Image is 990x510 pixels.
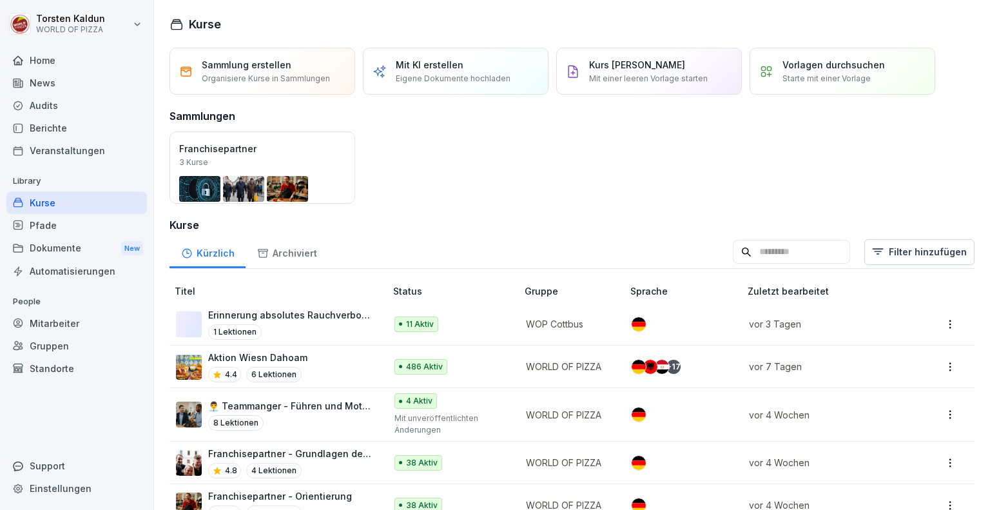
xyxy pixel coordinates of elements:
[749,360,901,373] p: vor 7 Tagen
[6,357,147,380] a: Standorte
[632,360,646,374] img: de.svg
[864,239,975,265] button: Filter hinzufügen
[175,284,388,298] p: Titel
[6,72,147,94] a: News
[208,324,262,340] p: 1 Lektionen
[179,142,345,155] p: Franchisepartner
[396,73,510,84] p: Eigene Dokumente hochladen
[589,73,708,84] p: Mit einer leeren Vorlage starten
[208,489,352,503] p: Franchisepartner - Orientierung
[225,369,237,380] p: 4.4
[655,360,669,374] img: eg.svg
[749,456,901,469] p: vor 4 Wochen
[526,360,610,373] p: WORLD OF PIZZA
[6,335,147,357] a: Gruppen
[170,108,235,124] h3: Sammlungen
[6,455,147,477] div: Support
[393,284,519,298] p: Status
[630,284,742,298] p: Sprache
[394,413,504,436] p: Mit unveröffentlichten Änderungen
[176,450,202,476] img: jg5uy95jeicgu19gkip2jpcz.png
[406,395,432,407] p: 4 Aktiv
[526,317,610,331] p: WOP Cottbus
[170,217,975,233] h3: Kurse
[202,58,291,72] p: Sammlung erstellen
[632,456,646,470] img: de.svg
[666,360,681,374] div: + 17
[36,14,105,25] p: Torsten Kaldun
[202,73,330,84] p: Organisiere Kurse in Sammlungen
[782,73,871,84] p: Starte mit einer Vorlage
[170,132,355,204] a: Franchisepartner3 Kurse
[208,415,264,431] p: 8 Lektionen
[246,463,302,478] p: 4 Lektionen
[526,408,610,422] p: WORLD OF PIZZA
[6,291,147,312] p: People
[6,237,147,260] div: Dokumente
[225,465,237,476] p: 4.8
[6,49,147,72] a: Home
[782,58,885,72] p: Vorlagen durchsuchen
[36,25,105,34] p: WORLD OF PIZZA
[6,260,147,282] a: Automatisierungen
[6,477,147,500] a: Einstellungen
[643,360,657,374] img: al.svg
[749,317,901,331] p: vor 3 Tagen
[396,58,463,72] p: Mit KI erstellen
[6,214,147,237] a: Pfade
[6,312,147,335] a: Mitarbeiter
[176,354,202,380] img: tlfwtewhtshhigq7h0svolsu.png
[6,139,147,162] a: Veranstaltungen
[208,351,307,364] p: Aktion Wiesn Dahoam
[632,317,646,331] img: de.svg
[208,447,373,460] p: Franchisepartner - Grundlagen der Zusammenarbeit
[406,457,438,469] p: 38 Aktiv
[176,402,202,427] img: ohhd80l18yea4i55etg45yot.png
[208,308,373,322] p: Erinnerung absolutes Rauchverbot im Firmenfahrzeug
[121,241,143,256] div: New
[189,15,221,33] h1: Kurse
[406,361,443,373] p: 486 Aktiv
[406,319,434,330] p: 11 Aktiv
[525,284,625,298] p: Gruppe
[6,117,147,139] a: Berichte
[6,171,147,191] p: Library
[6,191,147,214] a: Kurse
[179,157,208,168] p: 3 Kurse
[208,399,373,413] p: 👨‍💼 Teammanger - Führen und Motivation von Mitarbeitern
[246,235,328,268] a: Archiviert
[748,284,917,298] p: Zuletzt bearbeitet
[632,407,646,422] img: de.svg
[589,58,685,72] p: Kurs [PERSON_NAME]
[170,235,246,268] a: Kürzlich
[6,237,147,260] a: DokumenteNew
[246,367,302,382] p: 6 Lektionen
[526,456,610,469] p: WORLD OF PIZZA
[6,94,147,117] a: Audits
[749,408,901,422] p: vor 4 Wochen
